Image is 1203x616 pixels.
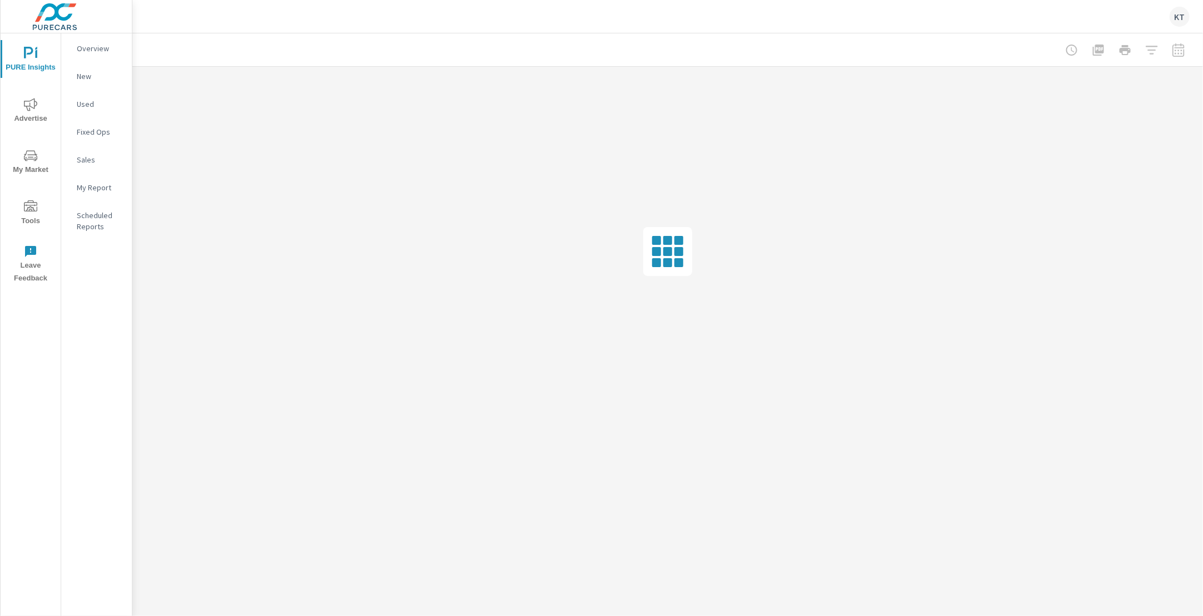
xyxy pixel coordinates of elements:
p: Scheduled Reports [77,210,123,232]
div: nav menu [1,33,61,289]
div: KT [1170,7,1190,27]
div: New [61,68,132,85]
span: Tools [4,200,57,228]
span: PURE Insights [4,47,57,74]
p: Sales [77,154,123,165]
p: Fixed Ops [77,126,123,137]
div: Sales [61,151,132,168]
span: My Market [4,149,57,176]
div: Overview [61,40,132,57]
div: Used [61,96,132,112]
span: Leave Feedback [4,245,57,285]
div: My Report [61,179,132,196]
p: Used [77,98,123,110]
span: Advertise [4,98,57,125]
div: Scheduled Reports [61,207,132,235]
p: Overview [77,43,123,54]
div: Fixed Ops [61,124,132,140]
p: My Report [77,182,123,193]
p: New [77,71,123,82]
